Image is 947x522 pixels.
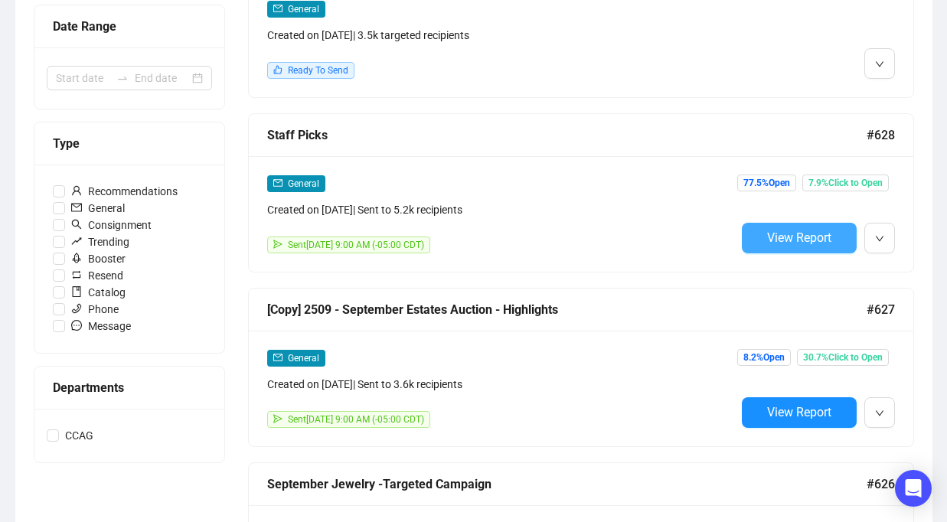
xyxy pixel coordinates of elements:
[267,475,867,494] div: September Jewelry -Targeted Campaign
[65,318,137,334] span: Message
[288,65,348,76] span: Ready To Send
[288,353,319,364] span: General
[288,414,424,425] span: Sent [DATE] 9:00 AM (-05:00 CDT)
[53,378,206,397] div: Departments
[273,353,282,362] span: mail
[71,269,82,280] span: retweet
[71,320,82,331] span: message
[65,284,132,301] span: Catalog
[56,70,110,86] input: Start date
[71,303,82,314] span: phone
[71,253,82,263] span: rocket
[875,409,884,418] span: down
[71,202,82,213] span: mail
[875,234,884,243] span: down
[116,72,129,84] span: to
[248,288,914,447] a: [Copy] 2509 - September Estates Auction - Highlights#627mailGeneralCreated on [DATE]| Sent to 3.6...
[71,286,82,297] span: book
[867,300,895,319] span: #627
[737,175,796,191] span: 77.5% Open
[53,17,206,36] div: Date Range
[273,178,282,188] span: mail
[273,240,282,249] span: send
[767,405,831,419] span: View Report
[802,175,889,191] span: 7.9% Click to Open
[267,376,736,393] div: Created on [DATE] | Sent to 3.6k recipients
[867,475,895,494] span: #626
[65,183,184,200] span: Recommendations
[116,72,129,84] span: swap-right
[288,240,424,250] span: Sent [DATE] 9:00 AM (-05:00 CDT)
[65,233,136,250] span: Trending
[65,301,125,318] span: Phone
[737,349,791,366] span: 8.2% Open
[742,397,857,428] button: View Report
[65,200,131,217] span: General
[135,70,189,86] input: End date
[71,236,82,246] span: rise
[65,217,158,233] span: Consignment
[273,65,282,74] span: like
[71,185,82,196] span: user
[288,4,319,15] span: General
[767,230,831,245] span: View Report
[895,470,932,507] div: Open Intercom Messenger
[65,250,132,267] span: Booster
[875,60,884,69] span: down
[273,4,282,13] span: mail
[53,134,206,153] div: Type
[71,219,82,230] span: search
[797,349,889,366] span: 30.7% Click to Open
[65,267,129,284] span: Resend
[59,427,100,444] span: CCAG
[267,126,867,145] div: Staff Picks
[267,27,736,44] div: Created on [DATE] | 3.5k targeted recipients
[867,126,895,145] span: #628
[267,300,867,319] div: [Copy] 2509 - September Estates Auction - Highlights
[288,178,319,189] span: General
[248,113,914,272] a: Staff Picks#628mailGeneralCreated on [DATE]| Sent to 5.2k recipientssendSent[DATE] 9:00 AM (-05:0...
[267,201,736,218] div: Created on [DATE] | Sent to 5.2k recipients
[273,414,282,423] span: send
[742,223,857,253] button: View Report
